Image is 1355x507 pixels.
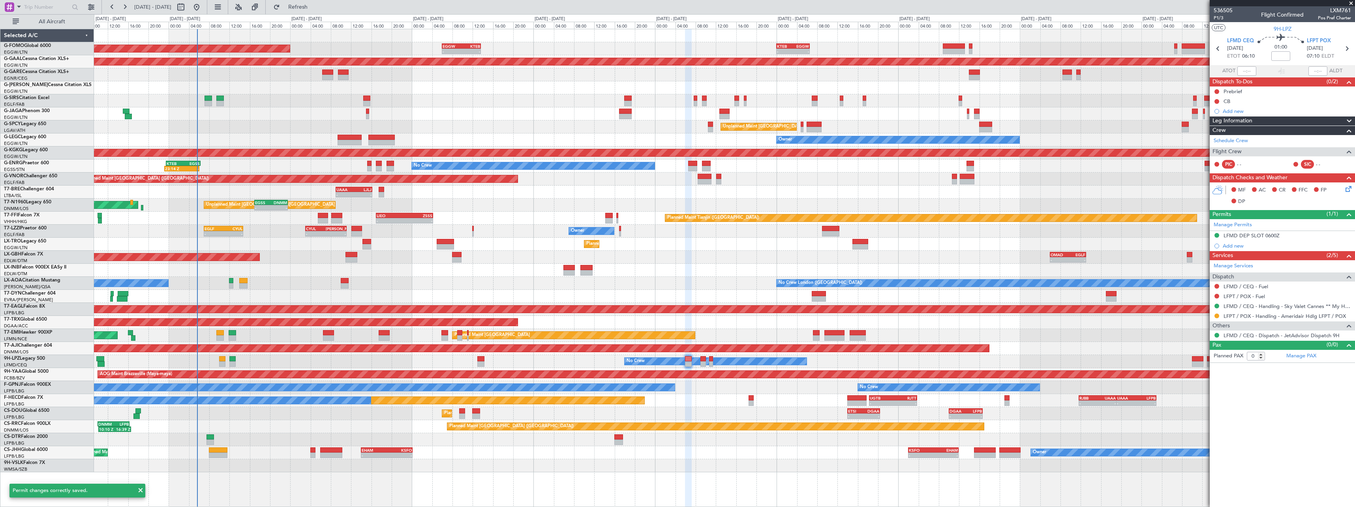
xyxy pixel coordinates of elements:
[586,238,638,250] div: Planned Maint Dusseldorf
[4,349,28,355] a: DNMM/LOS
[108,22,128,29] div: 12:00
[4,167,25,173] a: EGSS/STN
[4,278,60,283] a: LX-AOACitation Mustang
[1214,262,1253,270] a: Manage Services
[4,180,24,186] a: EGLF/FAB
[4,317,20,322] span: T7-TRX
[863,409,879,413] div: DGAA
[1212,24,1226,31] button: UTC
[1224,293,1265,300] a: LFPT / POX - Fuel
[4,115,28,120] a: EGGW/LTN
[893,401,916,406] div: -
[1212,251,1233,260] span: Services
[4,135,46,139] a: G-LEGCLegacy 600
[1224,98,1230,105] div: CB
[4,141,28,146] a: EGGW/LTN
[271,205,287,210] div: -
[4,200,51,205] a: T7-N1960Legacy 650
[96,16,126,23] div: [DATE] - [DATE]
[4,395,21,400] span: F-HECD
[4,395,43,400] a: F-HECDFalcon 7X
[4,291,22,296] span: T7-DYN
[863,414,879,419] div: -
[452,22,473,29] div: 08:00
[716,22,736,29] div: 12:00
[797,22,817,29] div: 04:00
[311,22,331,29] div: 04:00
[858,22,878,29] div: 16:00
[4,109,22,113] span: G-JAGA
[4,434,48,439] a: CS-DTRFalcon 2000
[1274,25,1291,33] span: 9H-LPZ
[462,49,480,54] div: -
[4,453,24,459] a: LFPB/LBG
[4,200,26,205] span: T7-N1960
[4,226,47,231] a: T7-LZZIPraetor 600
[24,1,69,13] input: Trip Number
[88,22,108,29] div: 08:00
[1000,22,1020,29] div: 20:00
[778,16,808,23] div: [DATE] - [DATE]
[229,22,250,29] div: 12:00
[134,4,171,11] span: [DATE] - [DATE]
[182,166,199,171] div: -
[4,62,28,68] a: EGGW/LTN
[1299,186,1308,194] span: FFC
[1327,251,1338,259] span: (2/5)
[1224,283,1268,290] a: LFMD / CEQ - Fuel
[1202,22,1222,29] div: 12:00
[1098,401,1116,406] div: -
[1261,11,1304,19] div: Flight Confirmed
[1214,352,1243,360] label: Planned PAX
[1318,6,1351,15] span: LXM761
[1212,173,1287,182] span: Dispatch Checks and Weather
[206,199,336,211] div: Unplanned Maint [GEOGRAPHIC_DATA] ([GEOGRAPHIC_DATA])
[4,304,23,309] span: T7-EAGL
[250,22,270,29] div: 16:00
[1020,22,1040,29] div: 00:00
[377,213,404,218] div: LIEO
[1182,22,1202,29] div: 08:00
[4,388,24,394] a: LFPB/LBG
[1117,396,1136,400] div: UAAA
[1214,137,1248,145] a: Schedule Crew
[535,16,565,23] div: [DATE] - [DATE]
[4,271,27,277] a: EDLW/DTM
[1223,108,1351,115] div: Add new
[223,231,242,236] div: -
[1212,116,1252,126] span: Leg Information
[270,22,290,29] div: 20:00
[756,22,777,29] div: 20:00
[4,252,43,257] a: LX-GBHFalcon 7X
[4,408,23,413] span: CS-DOU
[4,304,45,309] a: T7-EAGLFalcon 8X
[1227,37,1254,45] span: LFMD CEQ
[4,330,52,335] a: T7-EMIHawker 900XP
[4,213,18,218] span: T7-FFI
[4,369,22,374] span: 9H-YAA
[4,414,24,420] a: LFPB/LBG
[4,213,39,218] a: T7-FFIFalcon 7X
[1051,257,1068,262] div: -
[1316,161,1334,168] div: - -
[950,409,966,413] div: DGAA
[878,22,898,29] div: 20:00
[1079,401,1098,406] div: -
[4,356,45,361] a: 9H-LPZLegacy 500
[282,4,315,10] span: Refresh
[696,22,716,29] div: 08:00
[1274,43,1287,51] span: 01:00
[1279,186,1286,194] span: CR
[4,245,28,251] a: EGGW/LTN
[1242,53,1255,60] span: 06:10
[4,83,48,87] span: G-[PERSON_NAME]
[1318,15,1351,21] span: Pos Pref Charter
[1237,161,1255,168] div: - -
[4,343,18,348] span: T7-AJI
[4,101,24,107] a: EGLF/FAB
[4,96,49,100] a: G-SIRSCitation Excel
[4,135,21,139] span: G-LEGC
[594,22,614,29] div: 12:00
[4,232,24,238] a: EGLF/FAB
[4,69,69,74] a: G-GARECessna Citation XLS+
